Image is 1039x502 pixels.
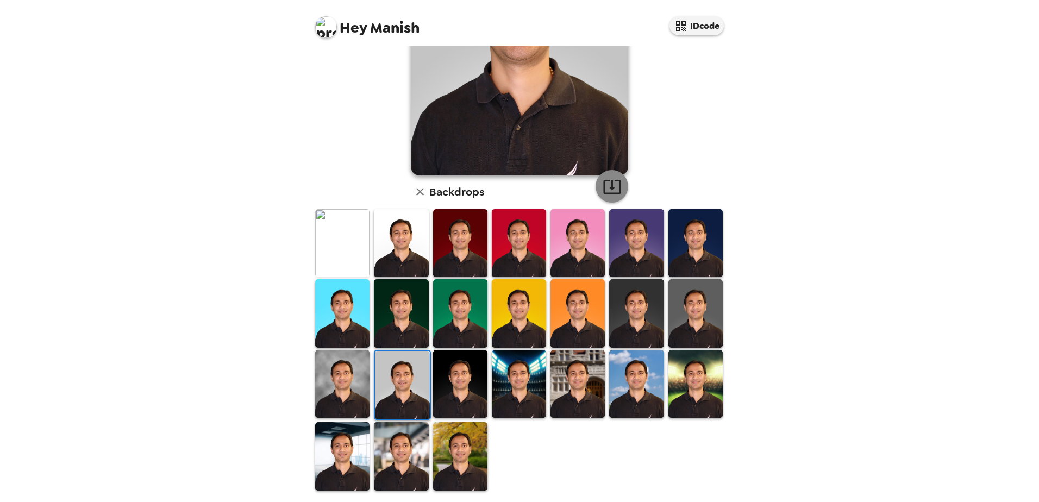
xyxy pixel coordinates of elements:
[669,16,724,35] button: IDcode
[340,18,367,37] span: Hey
[315,16,337,38] img: profile pic
[315,209,370,277] img: Original
[315,11,420,35] span: Manish
[429,183,484,200] h6: Backdrops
